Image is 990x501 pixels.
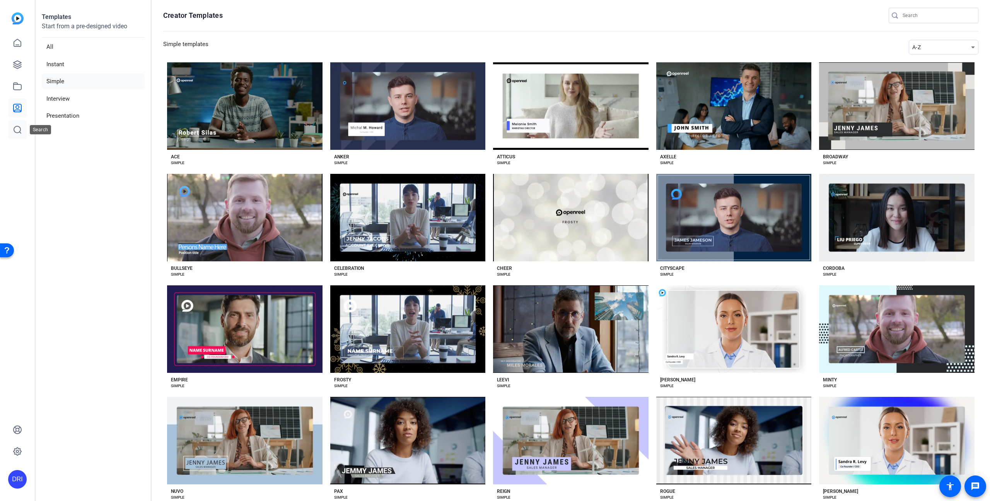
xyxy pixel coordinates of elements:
[660,494,674,501] div: SIMPLE
[660,271,674,278] div: SIMPLE
[12,12,24,24] img: blue-gradient.svg
[823,488,858,494] div: [PERSON_NAME]
[497,488,510,494] div: REIGN
[334,377,351,383] div: FROSTY
[497,271,510,278] div: SIMPLE
[656,397,812,484] button: Template image
[656,174,812,261] button: Template image
[819,62,975,150] button: Template image
[493,285,649,373] button: Template image
[823,494,836,501] div: SIMPLE
[660,160,674,166] div: SIMPLE
[167,397,323,484] button: Template image
[334,154,349,160] div: ANKER
[823,265,845,271] div: CORDOBA
[42,39,145,55] li: All
[660,154,676,160] div: AXELLE
[946,482,955,491] mat-icon: accessibility
[334,494,348,501] div: SIMPLE
[497,383,510,389] div: SIMPLE
[171,488,183,494] div: NUVO
[819,397,975,484] button: Template image
[334,265,364,271] div: CELEBRATION
[167,174,323,261] button: Template image
[497,265,512,271] div: CHEER
[660,377,695,383] div: [PERSON_NAME]
[42,108,145,124] li: Presentation
[823,154,848,160] div: BROADWAY
[903,11,972,20] input: Search
[823,377,837,383] div: MINTY
[819,174,975,261] button: Template image
[330,397,486,484] button: Template image
[330,174,486,261] button: Template image
[971,482,980,491] mat-icon: message
[656,285,812,373] button: Template image
[912,44,921,50] span: A-Z
[334,383,348,389] div: SIMPLE
[334,271,348,278] div: SIMPLE
[656,62,812,150] button: Template image
[42,91,145,107] li: Interview
[497,160,510,166] div: SIMPLE
[660,488,675,494] div: ROGUE
[497,154,515,160] div: ATTICUS
[42,57,145,72] li: Instant
[819,285,975,373] button: Template image
[330,62,486,150] button: Template image
[823,160,836,166] div: SIMPLE
[493,62,649,150] button: Template image
[171,265,193,271] div: BULLSEYE
[660,265,684,271] div: CITYSCAPE
[171,494,184,501] div: SIMPLE
[493,174,649,261] button: Template image
[42,13,71,21] strong: Templates
[660,383,674,389] div: SIMPLE
[163,40,208,55] h3: Simple templates
[171,271,184,278] div: SIMPLE
[823,271,836,278] div: SIMPLE
[167,62,323,150] button: Template image
[493,397,649,484] button: Template image
[823,383,836,389] div: SIMPLE
[42,74,145,89] li: Simple
[30,125,51,134] div: Search
[334,160,348,166] div: SIMPLE
[163,11,223,20] h1: Creator Templates
[171,154,180,160] div: ACE
[497,494,510,501] div: SIMPLE
[334,488,343,494] div: PAX
[171,160,184,166] div: SIMPLE
[8,470,27,489] div: DRI
[330,285,486,373] button: Template image
[171,377,188,383] div: EMPIRE
[167,285,323,373] button: Template image
[171,383,184,389] div: SIMPLE
[497,377,509,383] div: LEEVI
[42,22,145,38] p: Start from a pre-designed video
